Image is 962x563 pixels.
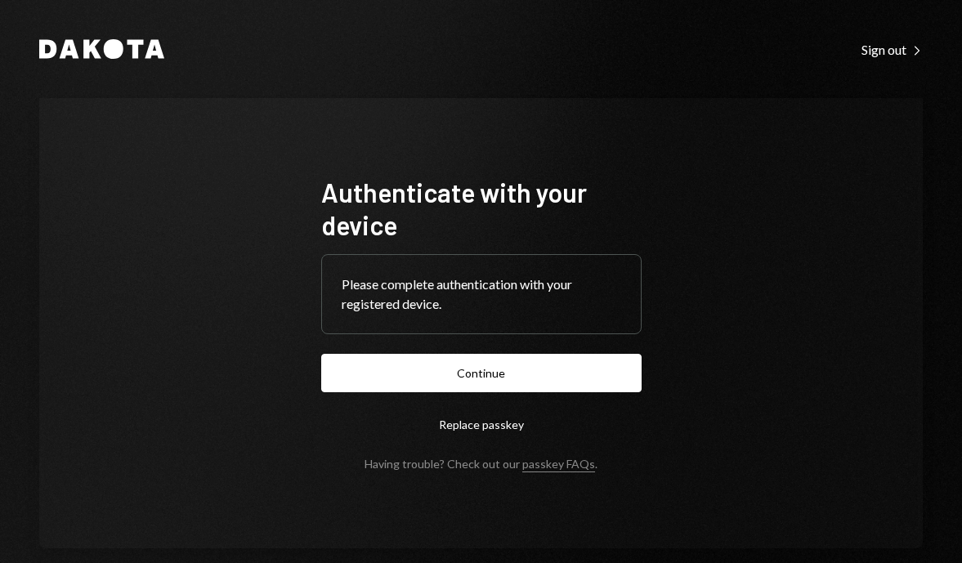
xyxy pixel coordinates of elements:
[321,354,642,392] button: Continue
[321,176,642,241] h1: Authenticate with your device
[342,275,621,314] div: Please complete authentication with your registered device.
[365,457,597,471] div: Having trouble? Check out our .
[522,457,595,472] a: passkey FAQs
[321,405,642,444] button: Replace passkey
[861,40,923,58] a: Sign out
[861,42,923,58] div: Sign out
